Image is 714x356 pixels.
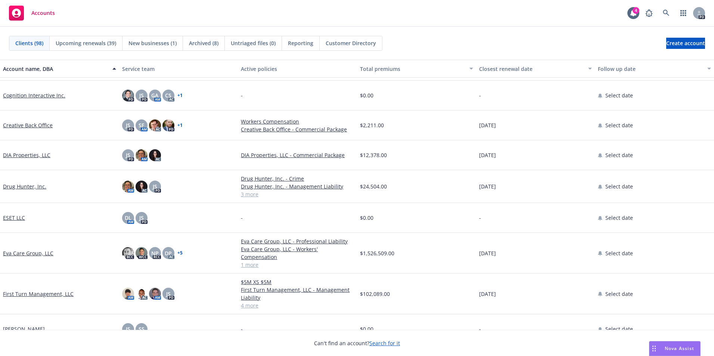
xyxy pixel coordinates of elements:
a: 3 more [241,190,354,198]
button: Service team [119,60,238,78]
a: [PERSON_NAME] [3,325,45,333]
img: photo [149,119,161,131]
img: photo [149,288,161,300]
span: $0.00 [360,91,373,99]
span: [DATE] [479,121,496,129]
div: Service team [122,65,235,73]
button: Active policies [238,60,357,78]
a: Search [659,6,674,21]
img: photo [162,119,174,131]
a: Creative Back Office - Commercial Package [241,125,354,133]
span: New businesses (1) [128,39,177,47]
span: [DATE] [479,182,496,190]
span: JS [139,214,144,222]
img: photo [122,247,134,259]
span: Select date [605,91,633,99]
span: Archived (8) [189,39,218,47]
a: First Turn Management, LLC [3,290,74,298]
span: Create account [666,36,705,50]
span: Upcoming renewals (39) [56,39,116,47]
div: Follow up date [598,65,703,73]
a: DIA Properties, LLC - Commercial Package [241,151,354,159]
span: JS [126,325,130,333]
span: $102,089.00 [360,290,390,298]
img: photo [122,90,134,102]
span: JS [126,121,130,129]
div: Drag to move [649,341,659,356]
span: - [479,214,481,222]
span: Select date [605,290,633,298]
a: Report a Bug [642,6,656,21]
a: Drug Hunter, Inc. - Management Liability [241,182,354,190]
span: Select date [605,121,633,129]
div: 4 [633,7,639,14]
a: + 1 [177,93,183,98]
span: NP [151,249,159,257]
div: Total premiums [360,65,465,73]
span: $0.00 [360,325,373,333]
img: photo [136,247,148,259]
a: ESET LLC [3,214,25,222]
span: [DATE] [479,290,496,298]
span: - [241,91,243,99]
button: Total premiums [357,60,476,78]
span: [DATE] [479,151,496,159]
span: $1,526,509.00 [360,249,394,257]
span: DP [165,249,172,257]
span: Select date [605,182,633,190]
span: [DATE] [479,249,496,257]
a: Create account [666,38,705,49]
div: Closest renewal date [479,65,584,73]
span: SF [139,121,144,129]
div: Active policies [241,65,354,73]
a: 1 more [241,261,354,269]
img: photo [136,149,148,161]
a: First Turn Management, LLC - Management Liability [241,286,354,302]
a: Cognition Interactive Inc. [3,91,65,99]
img: photo [149,149,161,161]
span: - [479,325,481,333]
div: Account name, DBA [3,65,108,73]
a: Creative Back Office [3,121,53,129]
span: DL [125,214,131,222]
a: Search for it [369,340,400,347]
a: Eva Care Group, LLC - Workers' Compensation [241,245,354,261]
span: JS [126,151,130,159]
img: photo [122,181,134,193]
a: Accounts [6,3,58,24]
a: Eva Care Group, LLC [3,249,53,257]
a: + 5 [177,251,183,255]
span: - [241,325,243,333]
a: 4 more [241,302,354,309]
span: Accounts [31,10,55,16]
a: DIA Properties, LLC [3,151,50,159]
img: photo [136,288,148,300]
span: JS [166,290,171,298]
span: Select date [605,325,633,333]
span: Select date [605,249,633,257]
img: photo [136,181,148,193]
a: Drug Hunter, Inc. - Crime [241,175,354,182]
span: - [241,214,243,222]
a: Drug Hunter, Inc. [3,182,46,190]
a: Eva Care Group, LLC - Professional Liability [241,237,354,245]
a: + 1 [177,123,183,128]
img: photo [122,288,134,300]
span: Reporting [288,39,313,47]
a: Switch app [676,6,691,21]
span: $2,211.00 [360,121,384,129]
span: Customer Directory [326,39,376,47]
span: Select date [605,151,633,159]
span: JS [153,182,157,190]
button: Follow up date [595,60,714,78]
span: $0.00 [360,214,373,222]
span: Select date [605,214,633,222]
span: - [479,91,481,99]
span: $24,504.00 [360,182,387,190]
span: GA [151,91,158,99]
span: Nova Assist [665,345,694,352]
